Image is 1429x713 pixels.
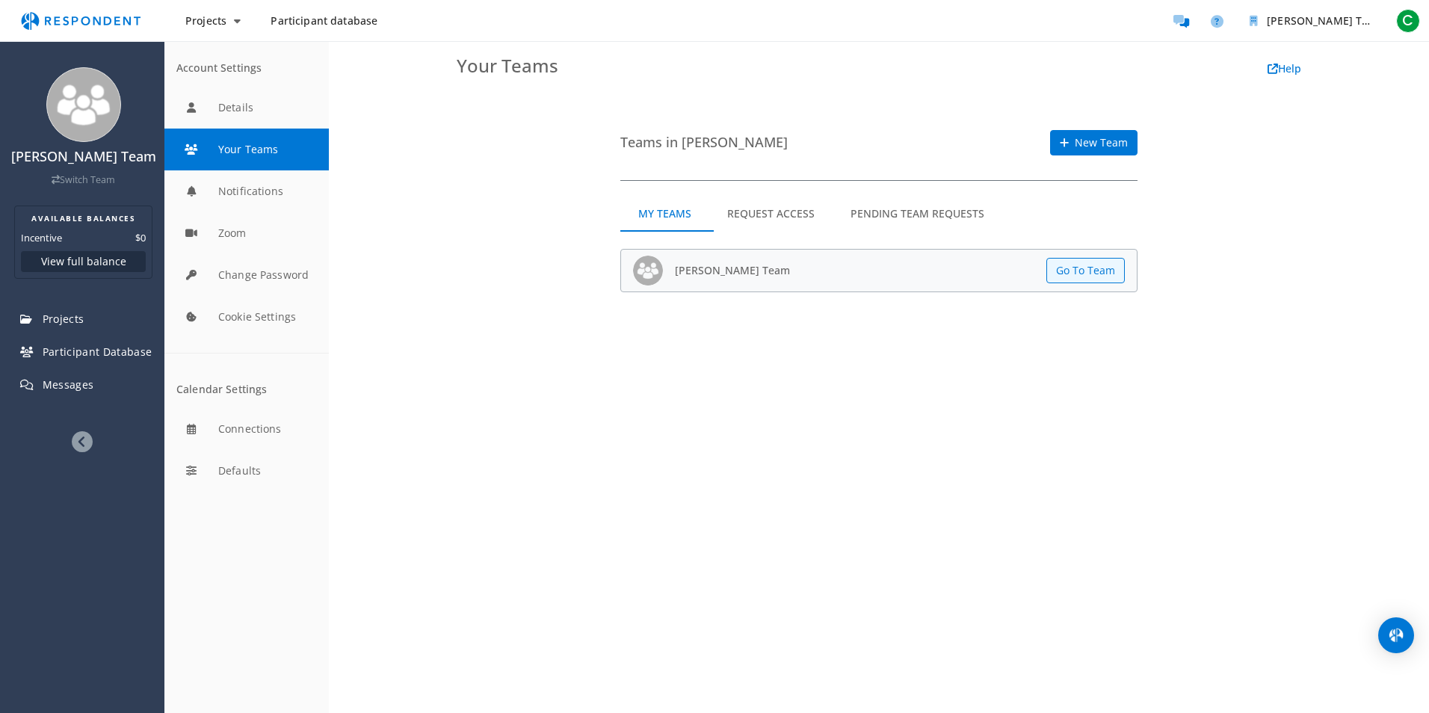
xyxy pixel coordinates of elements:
span: [PERSON_NAME] Team [1267,13,1384,28]
span: Projects [185,13,226,28]
div: Open Intercom Messenger [1378,617,1414,653]
img: team_avatar_256.png [46,67,121,142]
a: Message participants [1166,6,1196,36]
button: C [1393,7,1423,34]
h4: Teams in [PERSON_NAME] [620,135,788,150]
button: View full balance [21,251,146,272]
button: Zoom [164,212,329,254]
a: Participant database [259,7,389,34]
button: Details [164,87,329,129]
button: Change Password [164,254,329,296]
button: Projects [173,7,253,34]
button: Carla Santos Team [1238,7,1387,34]
span: Participant Database [43,345,152,359]
button: Your Teams [164,129,329,170]
a: Help [1268,61,1301,75]
div: Calendar Settings [176,383,317,396]
div: Account Settings [176,62,317,75]
span: Your Teams [457,53,558,78]
span: C [1396,9,1420,33]
span: Participant database [271,13,377,28]
span: Messages [43,377,94,392]
h2: AVAILABLE BALANCES [21,212,146,224]
md-tab-item: My Teams [620,196,709,232]
dd: $0 [135,230,146,245]
a: Switch Team [52,173,115,186]
button: Defaults [164,450,329,492]
section: Balance summary [14,206,152,279]
md-tab-item: Pending Team Requests [833,196,1002,232]
button: Connections [164,408,329,450]
dt: Incentive [21,230,62,245]
a: New Team [1050,130,1138,155]
h4: [PERSON_NAME] Team [10,149,157,164]
button: Notifications [164,170,329,212]
img: team_avatar_256.png [633,256,663,285]
h5: [PERSON_NAME] Team [675,265,790,276]
button: Cookie Settings [164,296,329,338]
button: Go To Team [1046,258,1125,283]
span: Projects [43,312,84,326]
md-tab-item: Request Access [709,196,833,232]
a: Help and support [1202,6,1232,36]
img: respondent-logo.png [12,7,149,35]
